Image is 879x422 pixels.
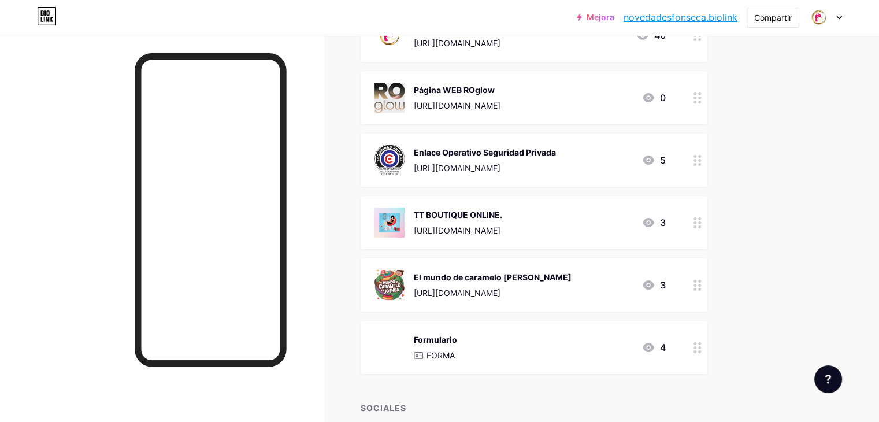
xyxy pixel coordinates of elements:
font: [URL][DOMAIN_NAME] [414,101,500,110]
img: Enlace Operativo Seguridad Privada [374,145,405,175]
font: El mundo de caramelo [PERSON_NAME] [414,272,572,282]
font: 0 [660,92,666,103]
font: Formulario [414,335,457,345]
font: Mejora [587,12,614,22]
font: [URL][DOMAIN_NAME] [414,225,500,235]
font: Página WEB ROglow [414,85,495,95]
font: 5 [660,154,666,166]
font: [URL][DOMAIN_NAME] [414,163,500,173]
font: SOCIALES [361,403,406,413]
img: Página WEB ROglow [374,83,405,113]
img: TT BOUTIQUE ONLINE. [374,208,405,238]
font: Enlace Operativo Seguridad Privada [414,147,556,157]
img: Formulario [374,332,405,362]
img: El mundo de caramelo Joshua [374,270,405,300]
font: 4 [660,342,666,353]
font: 3 [660,279,666,291]
img: Centro Comercial Mexicano Online [808,6,830,28]
font: TT BOUTIQUE ONLINE. [414,210,502,220]
font: Compartir [754,13,792,23]
font: 40 [654,29,666,41]
font: [URL][DOMAIN_NAME] [414,38,500,48]
font: novedadesfonseca.biolink [624,12,737,23]
font: FORMA [426,350,455,360]
img: Página WEB Novedades Fonseca [374,20,405,50]
font: 3 [660,217,666,228]
a: novedadesfonseca.biolink [624,10,737,24]
font: [URL][DOMAIN_NAME] [414,288,500,298]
